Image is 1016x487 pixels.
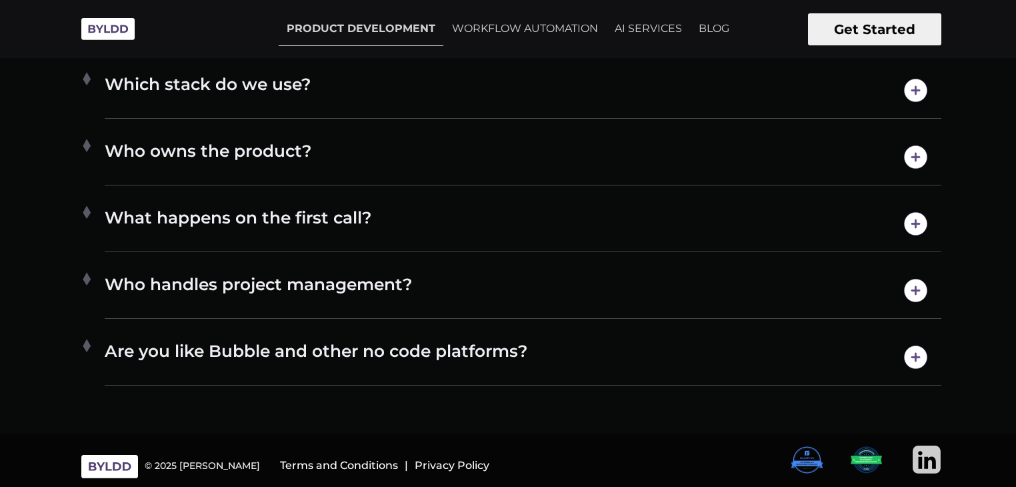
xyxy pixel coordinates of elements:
h6: | [405,460,408,472]
h4: Are you like Bubble and other no code platforms? [105,340,941,374]
img: open-icon [899,340,933,374]
img: open-icon [899,207,933,241]
h4: What happens on the first call? [105,207,941,241]
h4: Who owns the product? [105,140,941,174]
a: BLOG [691,12,737,45]
a: Privacy Policy [415,444,489,477]
img: open-icon [899,73,933,107]
img: plus-1 [78,70,95,87]
div: © 2025 [PERSON_NAME] [145,458,260,462]
img: open-icon [899,274,933,308]
img: Byldd - Product Development Company [75,448,145,485]
h4: Which stack do we use? [105,73,941,107]
img: plus-1 [78,203,95,221]
a: WORKFLOW AUTOMATION [444,12,606,45]
img: awards [791,446,823,474]
img: Byldd - Product Development Company [75,11,141,47]
img: LinkedIn [913,446,941,474]
a: Terms and Conditions [280,444,398,477]
a: AI SERVICES [607,12,690,45]
h4: Who handles project management? [105,274,941,308]
img: plus-1 [78,337,95,354]
button: Get Started [808,13,941,45]
a: PRODUCT DEVELOPMENT [279,12,443,46]
img: awards [850,446,883,474]
img: plus-1 [78,270,95,288]
img: plus-1 [78,137,95,154]
img: open-icon [899,140,933,174]
h6: Terms and Conditions [280,460,398,472]
h6: Privacy Policy [415,460,489,472]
